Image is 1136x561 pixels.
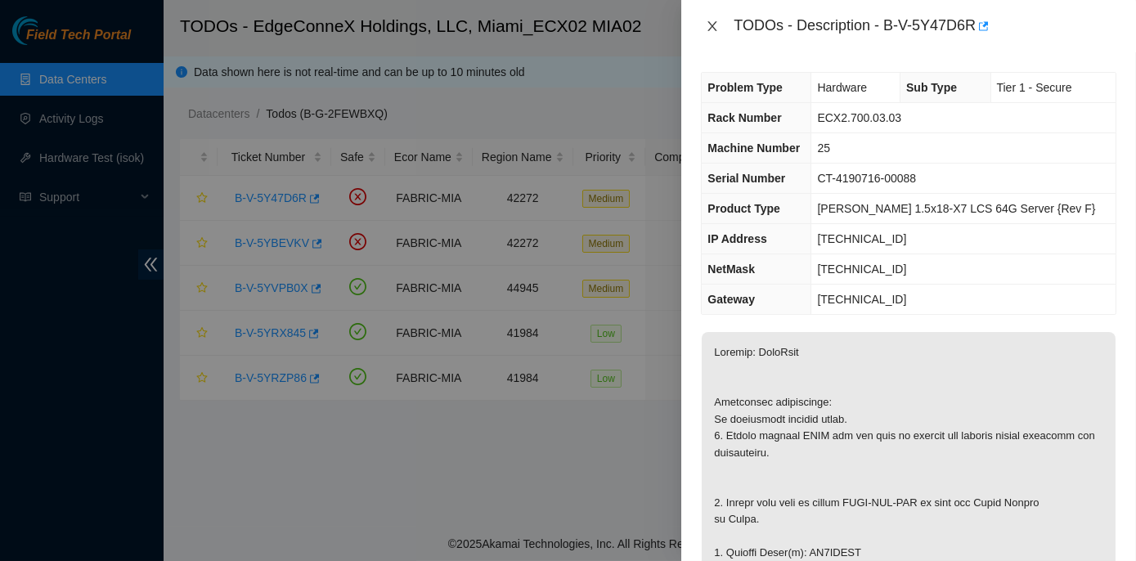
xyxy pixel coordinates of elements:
[817,202,1095,215] span: [PERSON_NAME] 1.5x18-X7 LCS 64G Server {Rev F}
[997,81,1072,94] span: Tier 1 - Secure
[707,111,781,124] span: Rack Number
[707,232,766,245] span: IP Address
[707,202,779,215] span: Product Type
[817,141,830,155] span: 25
[707,141,800,155] span: Machine Number
[734,13,1116,39] div: TODOs - Description - B-V-5Y47D6R
[906,81,957,94] span: Sub Type
[817,111,901,124] span: ECX2.700.03.03
[707,263,755,276] span: NetMask
[817,232,906,245] span: [TECHNICAL_ID]
[706,20,719,33] span: close
[817,293,906,306] span: [TECHNICAL_ID]
[817,81,867,94] span: Hardware
[707,293,755,306] span: Gateway
[701,19,724,34] button: Close
[817,263,906,276] span: [TECHNICAL_ID]
[817,172,916,185] span: CT-4190716-00088
[707,81,783,94] span: Problem Type
[707,172,785,185] span: Serial Number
